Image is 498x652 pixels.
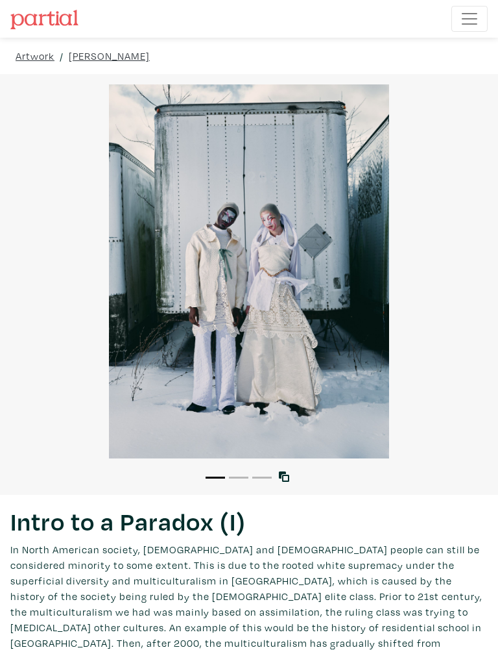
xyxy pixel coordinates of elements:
button: 2 of 3 [229,477,248,479]
a: [PERSON_NAME] [69,48,150,64]
h1: Intro to a Paradox (I) [10,505,488,536]
a: Artwork [16,48,54,64]
button: Toggle navigation [451,6,488,32]
button: 1 of 3 [206,477,225,479]
span: / [60,48,64,64]
button: 3 of 3 [252,477,272,479]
